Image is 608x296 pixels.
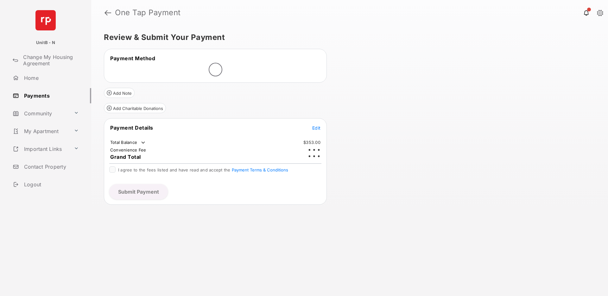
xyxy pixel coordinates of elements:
[110,55,155,61] span: Payment Method
[104,34,590,41] h5: Review & Submit Your Payment
[10,53,91,68] a: Change My Housing Agreement
[35,10,56,30] img: svg+xml;base64,PHN2ZyB4bWxucz0iaHR0cDovL3d3dy53My5vcmcvMjAwMC9zdmciIHdpZHRoPSI2NCIgaGVpZ2h0PSI2NC...
[10,70,91,86] a: Home
[10,106,71,121] a: Community
[109,184,168,199] button: Submit Payment
[232,167,288,172] button: I agree to the fees listed and have read and accept the
[115,9,181,16] strong: One Tap Payment
[312,125,320,131] button: Edit
[10,159,91,174] a: Contact Property
[303,139,321,145] td: $353.00
[104,103,166,113] button: Add Charitable Donations
[10,88,91,103] a: Payments
[312,125,320,131] span: Edit
[10,124,71,139] a: My Apartment
[110,154,141,160] span: Grand Total
[10,177,91,192] a: Logout
[118,167,288,172] span: I agree to the fees listed and have read and accept the
[110,125,153,131] span: Payment Details
[10,141,71,157] a: Important Links
[110,139,146,146] td: Total Balance
[36,40,55,46] p: UnitB - N
[104,88,135,98] button: Add Note
[110,147,147,153] td: Convenience Fee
